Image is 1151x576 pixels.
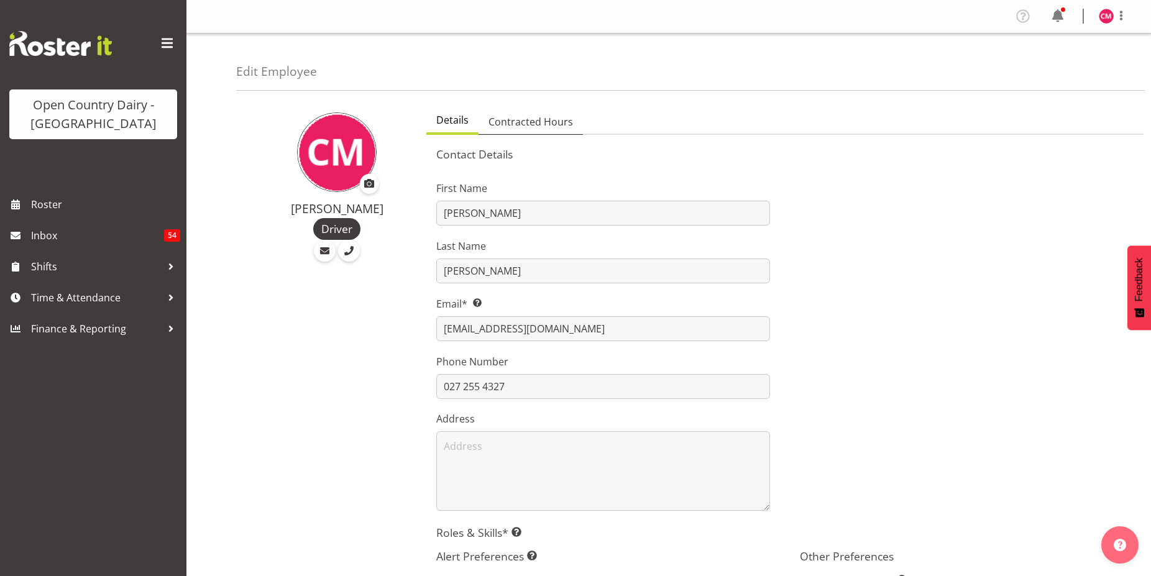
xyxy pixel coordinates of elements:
[436,374,770,399] input: Phone Number
[436,526,1134,539] h5: Roles & Skills*
[488,114,573,129] span: Contracted Hours
[436,411,770,426] label: Address
[800,549,1134,563] h5: Other Preferences
[22,96,165,133] div: Open Country Dairy - [GEOGRAPHIC_DATA]
[436,354,770,369] label: Phone Number
[338,240,360,262] a: Call Employee
[436,201,770,226] input: First Name
[262,202,411,216] h4: [PERSON_NAME]
[31,257,162,276] span: Shifts
[31,226,164,245] span: Inbox
[297,112,377,192] img: christopher-mcrae7384.jpg
[9,31,112,56] img: Rosterit website logo
[31,319,162,338] span: Finance & Reporting
[1114,539,1126,551] img: help-xxl-2.png
[164,229,180,242] span: 54
[436,316,770,341] input: Email Address
[31,288,162,307] span: Time & Attendance
[436,258,770,283] input: Last Name
[1099,9,1114,24] img: christopher-mcrae7384.jpg
[31,195,180,214] span: Roster
[436,181,770,196] label: First Name
[236,65,317,78] h4: Edit Employee
[436,147,1134,161] h5: Contact Details
[1134,258,1145,301] span: Feedback
[436,239,770,254] label: Last Name
[436,296,770,311] label: Email*
[436,112,469,127] span: Details
[314,240,336,262] a: Email Employee
[1127,245,1151,330] button: Feedback - Show survey
[321,221,352,237] span: Driver
[436,549,770,563] h5: Alert Preferences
